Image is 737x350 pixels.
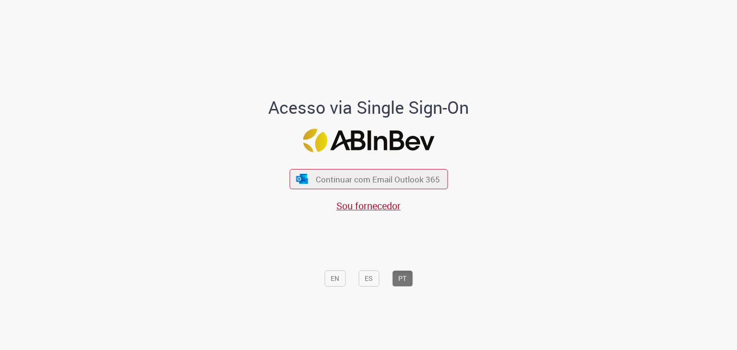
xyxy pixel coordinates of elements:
[336,199,401,212] a: Sou fornecedor
[236,98,502,117] h1: Acesso via Single Sign-On
[303,129,434,152] img: Logo ABInBev
[296,174,309,184] img: ícone Azure/Microsoft 360
[324,270,345,287] button: EN
[392,270,413,287] button: PT
[289,169,448,189] button: ícone Azure/Microsoft 360 Continuar com Email Outlook 365
[358,270,379,287] button: ES
[316,174,440,185] span: Continuar com Email Outlook 365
